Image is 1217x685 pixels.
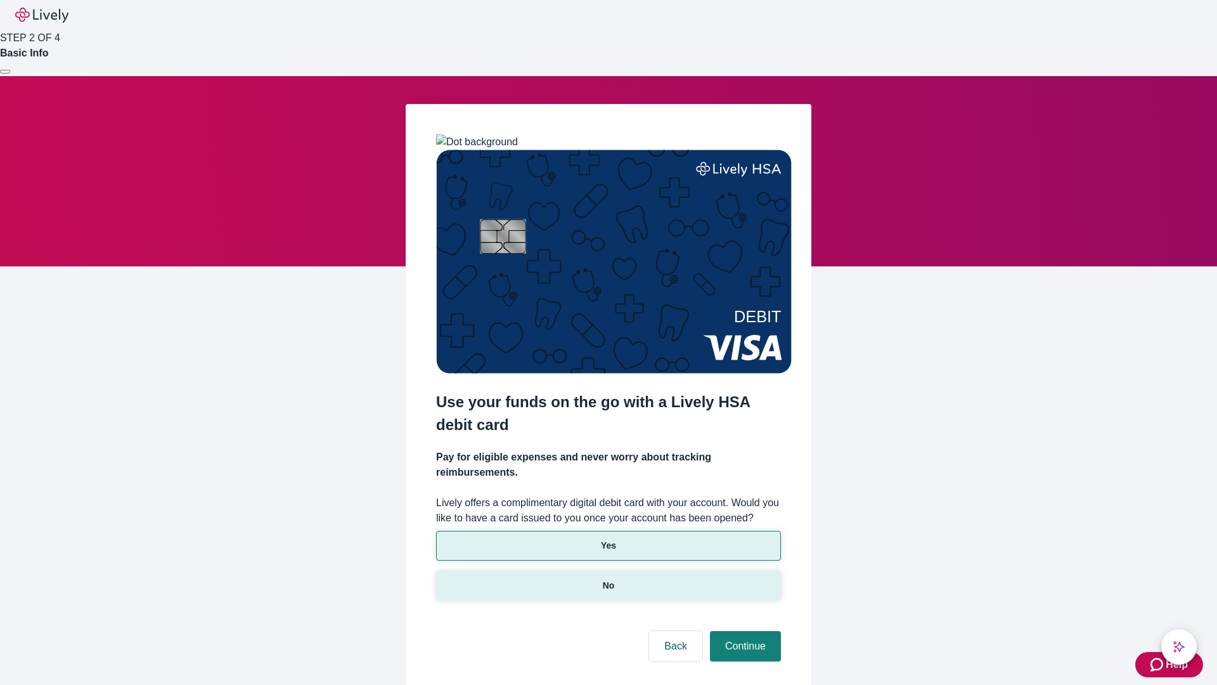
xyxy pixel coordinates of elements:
[601,539,616,552] p: Yes
[436,571,781,601] button: No
[710,631,781,662] button: Continue
[1135,652,1203,677] button: Zendesk support iconHelp
[436,134,518,150] img: Dot background
[603,579,615,592] p: No
[1161,629,1197,665] button: chat
[436,150,792,374] img: Debit card
[436,531,781,561] button: Yes
[649,631,702,662] button: Back
[1150,657,1166,672] svg: Zendesk support icon
[1166,657,1188,672] span: Help
[15,8,68,23] img: Lively
[1173,641,1185,653] svg: Lively AI Assistant
[436,495,781,526] label: Lively offers a complimentary digital debit card with your account. Would you like to have a card...
[436,450,781,480] h4: Pay for eligible expenses and never worry about tracking reimbursements.
[436,391,781,436] h2: Use your funds on the go with a Lively HSA debit card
